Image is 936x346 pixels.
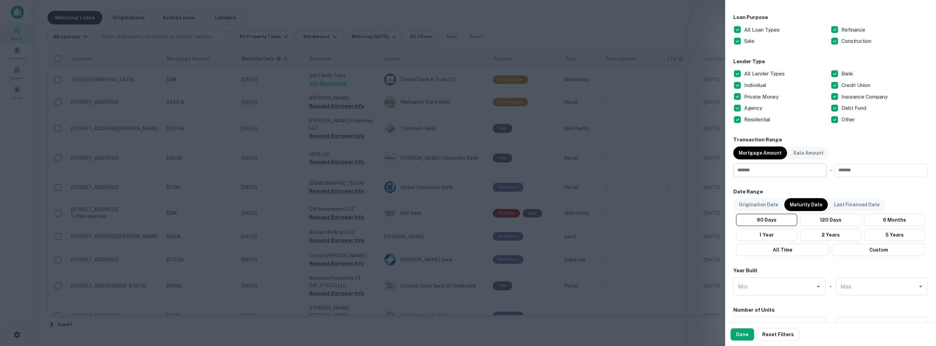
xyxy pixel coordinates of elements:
[733,188,928,196] h6: Date Range
[744,104,764,112] p: Agency
[834,201,880,208] p: Last Financed Date
[736,229,797,241] button: 1 Year
[864,214,925,226] button: 6 Months
[832,244,925,256] button: Custom
[736,214,797,226] button: 90 Days
[736,244,829,256] button: All Time
[757,328,799,341] button: Reset Filters
[733,306,775,314] h6: Number of Units
[733,14,928,21] h6: Loan Purpose
[790,201,822,208] p: Maturity Date
[744,70,786,78] p: All Lender Types
[841,116,856,124] p: Other
[864,229,925,241] button: 5 Years
[731,328,754,341] button: Done
[744,81,768,89] p: Individual
[830,282,832,290] h6: -
[916,282,925,291] button: Open
[733,136,928,144] h6: Transaction Range
[841,93,889,101] p: Insurance Company
[739,201,778,208] p: Origination Date
[793,149,823,157] p: Sale Amount
[841,104,868,112] p: Debt Fund
[841,37,873,45] p: Construction
[733,58,928,66] h6: Lender Type
[830,322,832,330] h6: -
[744,93,780,101] p: Private Money
[814,321,823,330] button: Open
[841,70,854,78] p: Bank
[733,267,757,275] h6: Year Built
[841,26,867,34] p: Refinance
[744,26,781,34] p: All Loan Types
[841,81,872,89] p: Credit Union
[800,229,861,241] button: 2 Years
[744,37,756,45] p: Sale
[744,116,772,124] p: Residential
[830,163,832,177] div: -
[814,282,823,291] button: Open
[800,214,861,226] button: 120 Days
[902,292,936,324] iframe: Chat Widget
[739,149,782,157] p: Mortgage Amount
